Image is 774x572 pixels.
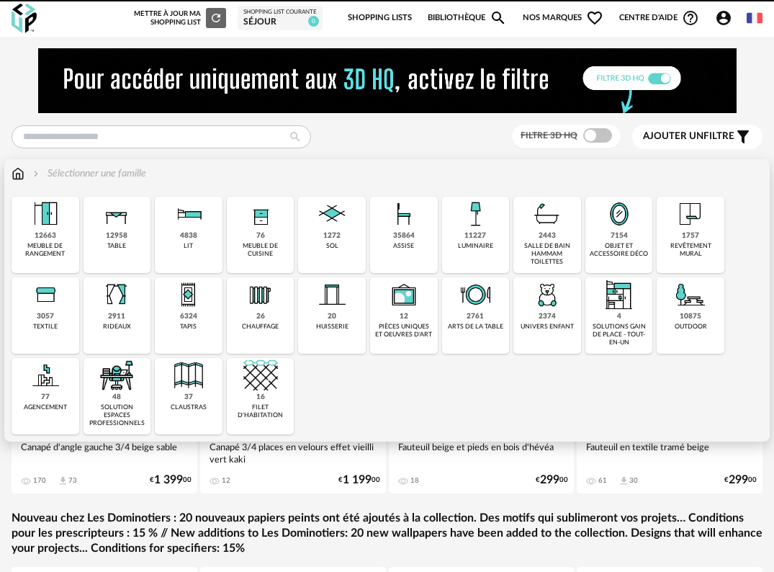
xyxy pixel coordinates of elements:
[400,312,408,321] div: 12
[729,475,748,485] span: 299
[643,131,703,141] span: Ajouter un
[598,476,607,485] div: 61
[387,277,421,312] img: UniqueOeuvre.png
[458,242,493,250] div: luminaire
[243,197,278,231] img: Rangement.png
[171,358,206,393] img: Cloison.png
[28,277,63,312] img: Textile.png
[108,312,125,321] div: 2911
[540,475,559,485] span: 299
[315,197,349,231] img: Sol.png
[643,130,734,143] span: filtre
[243,9,317,27] a: Shopping List courante séjour 0
[582,438,757,467] div: Fauteuil en textile tramé beige
[243,358,278,393] img: filet.png
[103,323,131,331] div: rideaux
[180,312,197,321] div: 6324
[673,277,708,312] img: Outdoor.png
[467,312,484,321] div: 2761
[338,475,380,485] div: € 00
[539,231,556,241] div: 2443
[619,9,699,27] span: Centre d'aideHelp Circle Outline icon
[231,403,290,420] div: filet d'habitation
[243,277,278,312] img: Radiateur.png
[231,242,290,259] div: meuble de cuisine
[518,242,577,267] div: salle de bain hammam toilettes
[30,166,42,181] img: svg+xml;base64,PHN2ZyB3aWR0aD0iMTYiIGhlaWdodD0iMTYiIHZpZXdCb3g9IjAgMCAxNiAxNiIgZmlsbD0ibm9uZSIgeG...
[99,197,134,231] img: Table.png
[715,9,739,27] span: Account Circle icon
[724,475,757,485] div: € 00
[316,323,348,331] div: huisserie
[24,403,67,411] div: agencement
[410,476,419,485] div: 18
[242,323,279,331] div: chauffage
[734,128,752,146] span: Filter icon
[68,476,77,485] div: 73
[617,312,621,321] div: 4
[590,323,649,347] div: solutions gain de place - tout-en-un
[747,10,762,26] img: fr
[374,323,433,339] div: pièces uniques et oeuvres d'art
[490,9,507,27] span: Magnify icon
[171,277,206,312] img: Tapis.png
[256,393,265,402] div: 16
[348,3,412,33] a: Shopping Lists
[673,197,708,231] img: Papier%20peint.png
[256,312,265,321] div: 26
[530,277,564,312] img: UniversEnfant.png
[629,476,638,485] div: 30
[41,393,50,402] div: 77
[586,9,603,27] span: Heart Outline icon
[387,197,421,231] img: Assise.png
[28,358,63,393] img: Agencement.png
[395,438,569,467] div: Fauteuil beige et pieds en bois d'hévéa
[680,312,701,321] div: 10875
[328,312,336,321] div: 20
[661,242,720,259] div: revêtement mural
[530,197,564,231] img: Salle%20de%20bain.png
[12,4,37,33] img: OXP
[682,231,699,241] div: 1757
[171,403,207,411] div: claustras
[590,242,649,259] div: objet et accessoire déco
[206,438,380,467] div: Canapé 3/4 places en velours effet vieilli vert kaki
[37,312,54,321] div: 3057
[521,323,574,331] div: univers enfant
[536,475,568,485] div: € 00
[107,242,126,250] div: table
[256,231,265,241] div: 76
[602,277,636,312] img: ToutEnUn.png
[308,16,319,27] span: 0
[38,48,737,113] img: NEW%20NEW%20HQ%20NEW_V1.gif
[180,323,197,331] div: tapis
[393,242,414,250] div: assise
[150,475,192,485] div: € 00
[326,242,338,250] div: sol
[458,197,492,231] img: Luminaire.png
[393,231,415,241] div: 35864
[180,231,197,241] div: 4838
[58,475,68,486] span: Download icon
[28,197,63,231] img: Meuble%20de%20rangement.png
[112,393,121,402] div: 48
[33,476,46,485] div: 170
[243,9,317,16] div: Shopping List courante
[539,312,556,321] div: 2374
[611,231,628,241] div: 7154
[618,475,629,486] span: Download icon
[171,197,206,231] img: Literie.png
[632,125,762,149] button: Ajouter unfiltre Filter icon
[243,17,317,28] div: séjour
[222,476,230,485] div: 12
[448,323,503,331] div: arts de la table
[134,8,226,28] div: Mettre à jour ma Shopping List
[458,277,492,312] img: ArtTable.png
[12,511,762,555] a: Nouveau chez Les Dominotiers : 20 nouveaux papiers peints ont été ajoutés à la collection. Des mo...
[33,323,58,331] div: textile
[16,242,75,259] div: meuble de rangement
[210,14,222,22] span: Refresh icon
[602,197,636,231] img: Miroir.png
[675,323,707,331] div: outdoor
[99,358,134,393] img: espace-de-travail.png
